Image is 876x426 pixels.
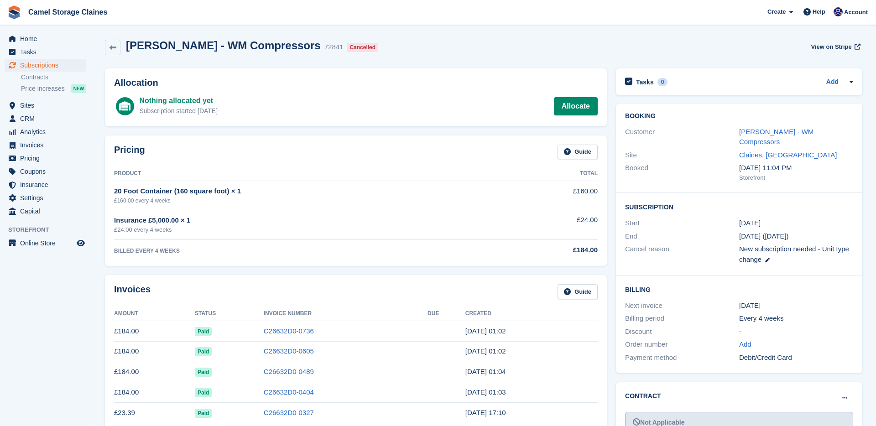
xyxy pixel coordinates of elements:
[264,368,314,375] a: C26632D0-0489
[5,205,86,218] a: menu
[519,181,598,210] td: £160.00
[519,166,598,181] th: Total
[114,247,519,255] div: BILLED EVERY 4 WEEKS
[20,125,75,138] span: Analytics
[195,368,212,377] span: Paid
[739,313,853,324] div: Every 4 weeks
[20,46,75,58] span: Tasks
[5,99,86,112] a: menu
[5,112,86,125] a: menu
[20,59,75,72] span: Subscriptions
[625,231,739,242] div: End
[114,341,195,362] td: £184.00
[264,388,314,396] a: C26632D0-0404
[834,7,843,16] img: Rod
[465,388,506,396] time: 2025-04-16 00:03:47 UTC
[739,245,849,263] span: New subscription needed - Unit type change
[625,150,739,161] div: Site
[20,112,75,125] span: CRM
[826,77,839,88] a: Add
[5,46,86,58] a: menu
[5,178,86,191] a: menu
[625,244,739,265] div: Cancel reason
[625,301,739,311] div: Next invoice
[739,151,837,159] a: Claines, [GEOGRAPHIC_DATA]
[195,409,212,418] span: Paid
[7,5,21,19] img: stora-icon-8386f47178a22dfd0bd8f6a31ec36ba5ce8667c1dd55bd0f319d3a0aa187defe.svg
[20,32,75,45] span: Home
[5,192,86,204] a: menu
[813,7,825,16] span: Help
[739,128,813,146] a: [PERSON_NAME] - WM Compressors
[195,307,264,321] th: Status
[20,165,75,178] span: Coupons
[465,307,598,321] th: Created
[465,327,506,335] time: 2025-07-09 00:02:12 UTC
[844,8,868,17] span: Account
[811,42,851,52] span: View on Stripe
[20,178,75,191] span: Insurance
[519,245,598,255] div: £184.00
[625,218,739,229] div: Start
[114,321,195,342] td: £184.00
[739,218,761,229] time: 2025-03-19 00:00:00 UTC
[625,285,853,294] h2: Billing
[5,152,86,165] a: menu
[21,73,86,82] a: Contracts
[71,84,86,93] div: NEW
[114,284,151,299] h2: Invoices
[21,83,86,94] a: Price increases NEW
[195,347,212,356] span: Paid
[75,238,86,249] a: Preview store
[465,409,506,416] time: 2025-03-19 17:10:17 UTC
[554,97,598,115] a: Allocate
[807,39,862,54] a: View on Stripe
[114,215,519,226] div: Insurance £5,000.00 × 1
[5,237,86,249] a: menu
[347,43,378,52] div: Cancelled
[625,202,853,211] h2: Subscription
[625,313,739,324] div: Billing period
[519,210,598,239] td: £24.00
[739,232,789,240] span: [DATE] ([DATE])
[625,127,739,147] div: Customer
[558,145,598,160] a: Guide
[625,163,739,182] div: Booked
[558,284,598,299] a: Guide
[657,78,668,86] div: 0
[114,78,598,88] h2: Allocation
[114,307,195,321] th: Amount
[139,106,218,116] div: Subscription started [DATE]
[5,139,86,151] a: menu
[114,362,195,382] td: £184.00
[25,5,111,20] a: Camel Storage Claines
[465,368,506,375] time: 2025-05-14 00:04:08 UTC
[465,347,506,355] time: 2025-06-11 00:02:00 UTC
[114,186,519,197] div: 20 Foot Container (160 square foot) × 1
[324,42,344,52] div: 72841
[114,382,195,403] td: £184.00
[20,192,75,204] span: Settings
[114,197,519,205] div: £160.00 every 4 weeks
[139,95,218,106] div: Nothing allocated yet
[5,125,86,138] a: menu
[739,353,853,363] div: Debit/Credit Card
[5,59,86,72] a: menu
[625,391,661,401] h2: Contract
[20,139,75,151] span: Invoices
[114,145,145,160] h2: Pricing
[20,205,75,218] span: Capital
[20,237,75,249] span: Online Store
[739,301,853,311] div: [DATE]
[264,409,314,416] a: C26632D0-0327
[739,327,853,337] div: -
[767,7,786,16] span: Create
[21,84,65,93] span: Price increases
[5,165,86,178] a: menu
[20,152,75,165] span: Pricing
[5,32,86,45] a: menu
[264,327,314,335] a: C26632D0-0736
[114,166,519,181] th: Product
[195,388,212,397] span: Paid
[625,113,853,120] h2: Booking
